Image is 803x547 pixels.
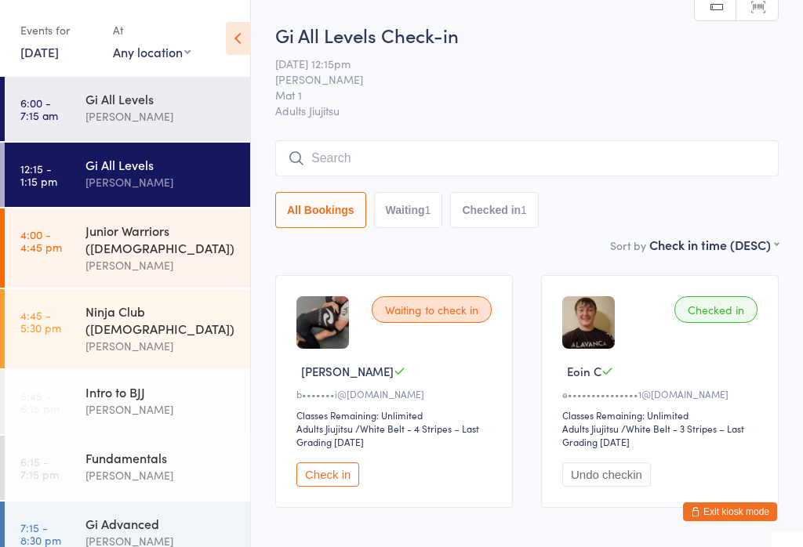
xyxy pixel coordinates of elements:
[20,228,62,253] time: 4:00 - 4:45 pm
[275,87,754,103] span: Mat 1
[562,422,744,448] span: / White Belt - 3 Stripes – Last Grading [DATE]
[562,408,762,422] div: Classes Remaining: Unlimited
[85,515,237,532] div: Gi Advanced
[521,204,527,216] div: 1
[85,337,237,355] div: [PERSON_NAME]
[5,143,250,207] a: 12:15 -1:15 pmGi All Levels[PERSON_NAME]
[20,162,57,187] time: 12:15 - 1:15 pm
[372,296,492,323] div: Waiting to check in
[85,383,237,400] div: Intro to BJJ
[275,103,779,118] span: Adults Jiujitsu
[20,521,61,546] time: 7:15 - 8:30 pm
[85,156,237,173] div: Gi All Levels
[562,296,615,349] img: image1721728525.png
[296,387,496,400] div: b•••••••i@[DOMAIN_NAME]
[610,237,646,253] label: Sort by
[113,43,191,60] div: Any location
[113,17,191,43] div: At
[20,96,58,121] time: 6:00 - 7:15 am
[20,309,61,334] time: 4:45 - 5:30 pm
[275,140,779,176] input: Search
[5,436,250,500] a: 6:15 -7:15 pmFundamentals[PERSON_NAME]
[85,90,237,107] div: Gi All Levels
[5,370,250,434] a: 5:45 -6:15 pmIntro to BJJ[PERSON_NAME]
[85,449,237,466] div: Fundamentals
[20,455,59,480] time: 6:15 - 7:15 pm
[683,502,777,521] button: Exit kiosk mode
[567,363,601,379] span: Eoin C
[85,302,237,337] div: Ninja Club ([DEMOGRAPHIC_DATA])
[5,289,250,368] a: 4:45 -5:30 pmNinja Club ([DEMOGRAPHIC_DATA])[PERSON_NAME]
[450,192,539,228] button: Checked in1
[296,408,496,422] div: Classes Remaining: Unlimited
[20,17,97,43] div: Events for
[425,204,431,216] div: 1
[296,422,479,448] span: / White Belt - 4 Stripes – Last Grading [DATE]
[275,71,754,87] span: [PERSON_NAME]
[275,22,779,48] h2: Gi All Levels Check-in
[85,222,237,256] div: Junior Warriors ([DEMOGRAPHIC_DATA])
[374,192,443,228] button: Waiting1
[85,173,237,191] div: [PERSON_NAME]
[562,387,762,400] div: e•••••••••••••••1@[DOMAIN_NAME]
[20,389,60,415] time: 5:45 - 6:15 pm
[5,77,250,141] a: 6:00 -7:15 amGi All Levels[PERSON_NAME]
[296,462,359,487] button: Check in
[562,462,651,487] button: Undo checkin
[20,43,59,60] a: [DATE]
[562,422,619,435] div: Adults Jiujitsu
[296,422,353,435] div: Adults Jiujitsu
[296,296,349,349] img: image1751531092.png
[85,466,237,484] div: [PERSON_NAME]
[301,363,394,379] span: [PERSON_NAME]
[275,56,754,71] span: [DATE] 12:15pm
[85,256,237,274] div: [PERSON_NAME]
[5,208,250,288] a: 4:00 -4:45 pmJunior Warriors ([DEMOGRAPHIC_DATA])[PERSON_NAME]
[649,236,779,253] div: Check in time (DESC)
[275,192,366,228] button: All Bookings
[85,400,237,418] div: [PERSON_NAME]
[674,296,758,323] div: Checked in
[85,107,237,125] div: [PERSON_NAME]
